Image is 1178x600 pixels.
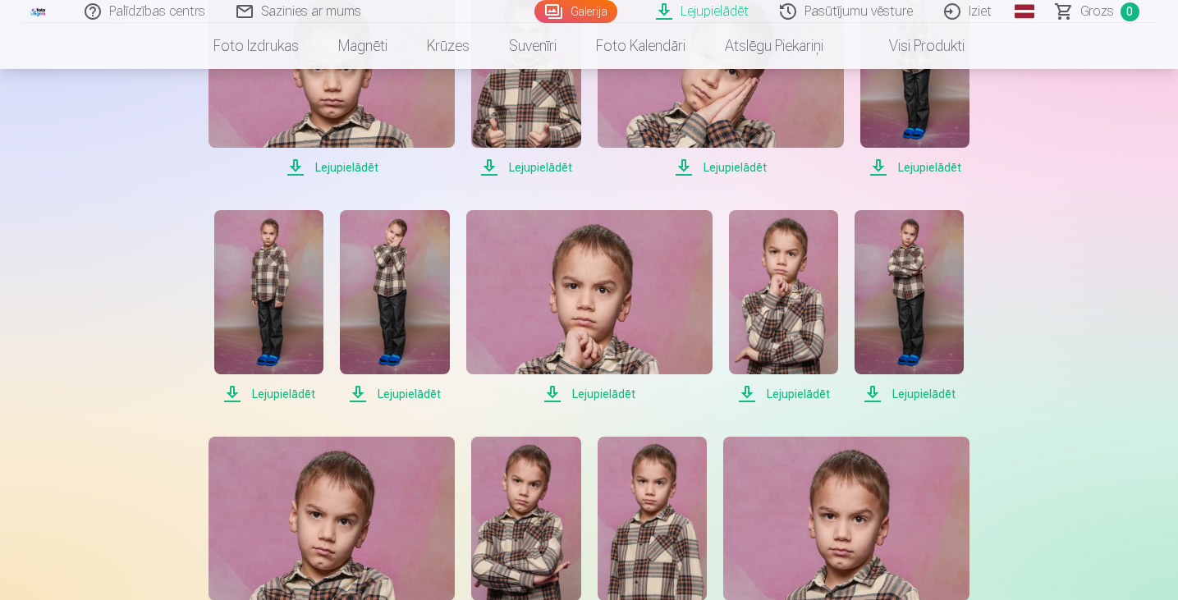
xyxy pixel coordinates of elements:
span: Lejupielādēt [209,158,455,177]
a: Krūzes [407,23,489,69]
span: Lejupielādēt [860,158,969,177]
a: Atslēgu piekariņi [705,23,843,69]
img: /fa4 [30,7,48,16]
a: Visi produkti [843,23,984,69]
span: Grozs [1080,2,1114,21]
span: Lejupielādēt [466,384,713,404]
a: Suvenīri [489,23,576,69]
span: Lejupielādēt [214,384,323,404]
span: Lejupielādēt [471,158,580,177]
a: Lejupielādēt [466,210,713,404]
span: Lejupielādēt [598,158,844,177]
a: Foto izdrukas [194,23,319,69]
span: Lejupielādēt [855,384,964,404]
a: Foto kalendāri [576,23,705,69]
span: Lejupielādēt [729,384,838,404]
a: Lejupielādēt [214,210,323,404]
a: Magnēti [319,23,407,69]
a: Lejupielādēt [855,210,964,404]
span: Lejupielādēt [340,384,449,404]
a: Lejupielādēt [340,210,449,404]
span: 0 [1121,2,1139,21]
a: Lejupielādēt [729,210,838,404]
